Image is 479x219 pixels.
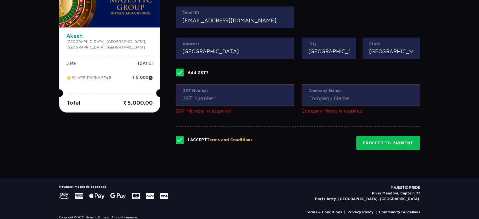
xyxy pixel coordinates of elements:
label: GST Number [182,88,288,94]
input: Address [182,47,288,55]
input: State [369,47,409,55]
p: ₹ 5,000 [132,75,153,84]
p: [DATE] [138,61,153,70]
p: MAJESTIC PRIDE River Mandovi, Captain Of Ports Jetty, [GEOGRAPHIC_DATA], [GEOGRAPHIC_DATA]. [315,185,420,202]
button: Terms and Conditions [207,137,253,143]
label: State [369,41,413,47]
label: Address [182,41,288,47]
button: Proceed to Payment [356,136,420,150]
img: toggler icon [409,47,413,55]
p: SILVER PACKAGE [66,75,111,84]
p: [GEOGRAPHIC_DATA], [GEOGRAPHIC_DATA], [GEOGRAPHIC_DATA], [GEOGRAPHIC_DATA] [66,39,153,50]
p: GST Number is required [176,107,294,114]
input: GST Number [182,94,288,102]
a: Terms & Conditions [306,209,342,215]
p: Add GST? [188,70,208,76]
p: I Accept [188,137,253,143]
h5: Payment Methods accepted [59,185,168,188]
input: City [308,47,350,55]
a: Community Guidelines [379,209,420,215]
label: Email ID [182,10,288,16]
img: tikcet [66,75,72,81]
a: Privacy Policy [347,209,374,215]
p: ₹ 5,000.00 [123,98,153,107]
p: Company Name is required [302,107,420,114]
strong: x2 [106,75,111,80]
p: Date [66,61,76,70]
h4: Akash [66,33,153,39]
label: Company Name [308,88,413,94]
p: Total [66,98,80,107]
input: Email ID [182,16,288,25]
input: Company Name [308,94,413,102]
label: City [308,41,350,47]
